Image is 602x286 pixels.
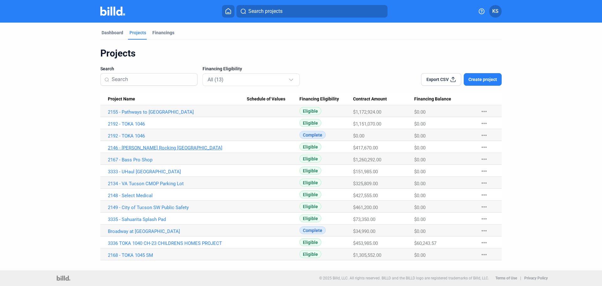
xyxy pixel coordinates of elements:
[414,181,425,186] span: $0.00
[299,179,321,186] span: Eligible
[480,215,488,223] mat-icon: more_horiz
[353,133,364,139] span: $0.00
[414,145,425,151] span: $0.00
[353,121,381,127] span: $1,151,070.00
[353,169,378,175] span: $151,985.00
[299,238,321,246] span: Eligible
[299,155,321,163] span: Eligible
[299,107,321,115] span: Eligible
[520,276,521,280] p: |
[353,181,378,186] span: $325,809.00
[353,229,375,234] span: $34,990.00
[480,120,488,127] mat-icon: more_horiz
[57,276,70,281] img: logo
[480,155,488,163] mat-icon: more_horiz
[414,240,436,246] span: $60,243.57
[414,157,425,163] span: $0.00
[108,169,247,175] a: 3333 - UHaul [GEOGRAPHIC_DATA]
[100,66,114,72] span: Search
[353,157,381,163] span: $1,260,292.00
[108,205,247,210] a: 2149 - City of Tucson SW Public Safety
[492,8,499,15] span: KS
[414,193,425,198] span: $0.00
[299,214,321,222] span: Eligible
[353,217,375,222] span: $73,350.00
[414,96,451,102] span: Financing Balance
[319,276,489,280] p: © 2025 Billd, LLC. All rights reserved. BILLD and the BILLD logo are registered trademarks of Bil...
[414,133,425,139] span: $0.00
[414,169,425,175] span: $0.00
[100,47,502,59] div: Projects
[203,66,242,72] span: Financing Eligibility
[108,193,247,198] a: 2148 - Select Medical
[414,229,425,234] span: $0.00
[353,240,378,246] span: $453,985.00
[299,96,339,102] span: Financing Eligibility
[480,143,488,151] mat-icon: more_horiz
[480,203,488,211] mat-icon: more_horiz
[152,30,174,36] div: Financings
[414,109,425,115] span: $0.00
[112,73,193,86] input: Search
[108,240,247,246] a: 3336 TOKA 1040 CH-23 CHILDRENS HOMES PROJECT
[353,205,378,210] span: $461,200.00
[480,132,488,139] mat-icon: more_horiz
[108,133,247,139] a: 2192 - TOKA 1046
[480,251,488,258] mat-icon: more_horiz
[108,157,247,163] a: 2167 - Bass Pro Shop
[108,145,247,151] a: 2146 - [PERSON_NAME] Rocking [GEOGRAPHIC_DATA]
[129,30,146,36] div: Projects
[108,217,247,222] a: 3335 - Sahuarita Splash Pad
[353,96,387,102] span: Contract Amount
[480,167,488,175] mat-icon: more_horiz
[414,205,425,210] span: $0.00
[480,108,488,115] mat-icon: more_horiz
[299,143,321,151] span: Eligible
[108,229,247,234] a: Broadway at [GEOGRAPHIC_DATA]
[108,96,135,102] span: Project Name
[480,179,488,187] mat-icon: more_horiz
[108,121,247,127] a: 2192 - TOKA 1046
[353,145,378,151] span: $417,670.00
[524,276,548,280] b: Privacy Policy
[414,217,425,222] span: $0.00
[426,76,449,83] span: Export CSV
[100,7,125,16] img: Billd Company Logo
[480,239,488,246] mat-icon: more_horiz
[480,227,488,235] mat-icon: more_horiz
[248,8,283,15] span: Search projects
[353,252,381,258] span: $1,305,552.00
[353,109,381,115] span: $1,172,924.00
[299,250,321,258] span: Eligible
[108,109,247,115] a: 2155 - Pathways to [GEOGRAPHIC_DATA]
[480,191,488,199] mat-icon: more_horiz
[299,119,321,127] span: Eligible
[414,252,425,258] span: $0.00
[299,226,326,234] span: Complete
[299,191,321,198] span: Eligible
[468,76,497,83] span: Create project
[247,96,285,102] span: Schedule of Values
[108,252,247,258] a: 2168 - TOKA 1045 SM
[353,193,378,198] span: $427,555.00
[208,77,224,83] mat-select-trigger: All (13)
[102,30,123,36] div: Dashboard
[495,276,517,280] b: Terms of Use
[299,202,321,210] span: Eligible
[299,131,326,139] span: Complete
[414,121,425,127] span: $0.00
[299,167,321,175] span: Eligible
[108,181,247,186] a: 2134 - VA Tucson CMOP Parking Lot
